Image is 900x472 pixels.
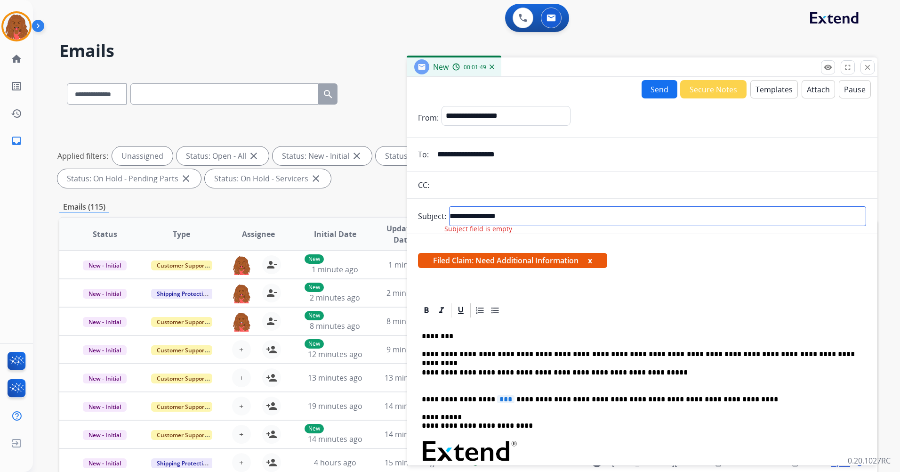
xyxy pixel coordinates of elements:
p: CC: [418,179,429,191]
mat-icon: close [310,173,321,184]
p: 0.20.1027RC [848,455,891,466]
div: Ordered List [473,303,487,317]
span: New [433,62,449,72]
mat-icon: person_add [266,344,277,355]
p: Subject: [418,211,446,222]
span: 2 minutes ago [386,288,437,298]
mat-icon: search [322,89,334,100]
mat-icon: history [11,108,22,119]
span: 12 minutes ago [308,349,362,359]
button: Pause [839,80,871,98]
span: New - Initial [83,260,127,270]
p: New [305,311,324,320]
span: 1 minute ago [312,264,358,275]
div: Underline [454,303,468,317]
mat-icon: person_add [266,400,277,412]
span: + [239,400,243,412]
img: agent-avatar [232,284,251,303]
span: 19 minutes ago [308,401,362,411]
mat-icon: close [248,150,259,162]
span: Customer Support [151,260,212,270]
div: Status: On Hold - Servicers [205,169,331,188]
span: Filed Claim: Need Additional Information [418,253,607,268]
div: Status: New - Initial [273,146,372,165]
p: New [305,254,324,264]
span: Customer Support [151,374,212,383]
span: New - Initial [83,289,127,299]
span: 8 minutes ago [386,316,437,326]
span: 00:01:49 [464,64,486,71]
span: 13 minutes ago [385,373,439,383]
div: Italic [434,303,449,317]
p: New [305,339,324,349]
span: + [239,344,243,355]
mat-icon: person_remove [266,259,277,270]
mat-icon: list_alt [11,81,22,92]
span: 14 minutes ago [385,401,439,411]
span: 15 minutes ago [385,457,439,468]
mat-icon: home [11,53,22,65]
span: Updated Date [381,223,424,245]
span: New - Initial [83,458,127,468]
mat-icon: person_add [266,372,277,383]
span: New - Initial [83,430,127,440]
button: + [232,453,251,472]
span: 8 minutes ago [310,321,360,331]
span: Shipping Protection [151,458,216,468]
mat-icon: person_add [266,457,277,468]
mat-icon: remove_red_eye [824,63,832,72]
span: 4 hours ago [314,457,356,468]
span: New - Initial [83,374,127,383]
span: Type [173,228,190,240]
span: 9 minutes ago [386,344,437,355]
div: Bullet List [488,303,502,317]
button: Secure Notes [680,80,747,98]
button: + [232,397,251,415]
mat-icon: person_remove [266,316,277,327]
span: Customer Support [151,402,212,412]
mat-icon: close [351,150,362,162]
span: + [239,372,243,383]
span: Customer Support [151,430,212,440]
mat-icon: close [863,63,872,72]
mat-icon: fullscreen [844,63,852,72]
mat-icon: inbox [11,135,22,146]
div: Status: On Hold - Pending Parts [57,169,201,188]
span: + [239,457,243,468]
span: + [239,429,243,440]
mat-icon: person_remove [266,287,277,299]
span: New - Initial [83,345,127,355]
p: New [305,283,324,292]
span: 13 minutes ago [308,373,362,383]
div: Unassigned [112,146,173,165]
img: agent-avatar [232,312,251,332]
div: Bold [419,303,434,317]
button: + [232,368,251,387]
button: Attach [802,80,835,98]
span: New - Initial [83,317,127,327]
button: + [232,340,251,359]
span: Assignee [242,228,275,240]
p: Applied filters: [57,150,108,162]
button: + [232,425,251,444]
span: Subject field is empty. [444,224,514,234]
mat-icon: person_add [266,429,277,440]
span: 1 minute ago [388,260,435,270]
span: 14 minutes ago [385,429,439,439]
button: Send [642,80,677,98]
span: Customer Support [151,345,212,355]
button: Templates [750,80,798,98]
span: Shipping Protection [151,289,216,299]
span: Status [93,228,117,240]
img: agent-avatar [232,255,251,275]
p: From: [418,112,439,123]
span: Customer Support [151,317,212,327]
span: Initial Date [314,228,356,240]
div: Status: New - Reply [376,146,475,165]
p: New [305,424,324,433]
div: Status: Open - All [177,146,269,165]
span: New - Initial [83,402,127,412]
p: Emails (115) [59,201,109,213]
button: x [588,255,592,266]
mat-icon: close [180,173,192,184]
